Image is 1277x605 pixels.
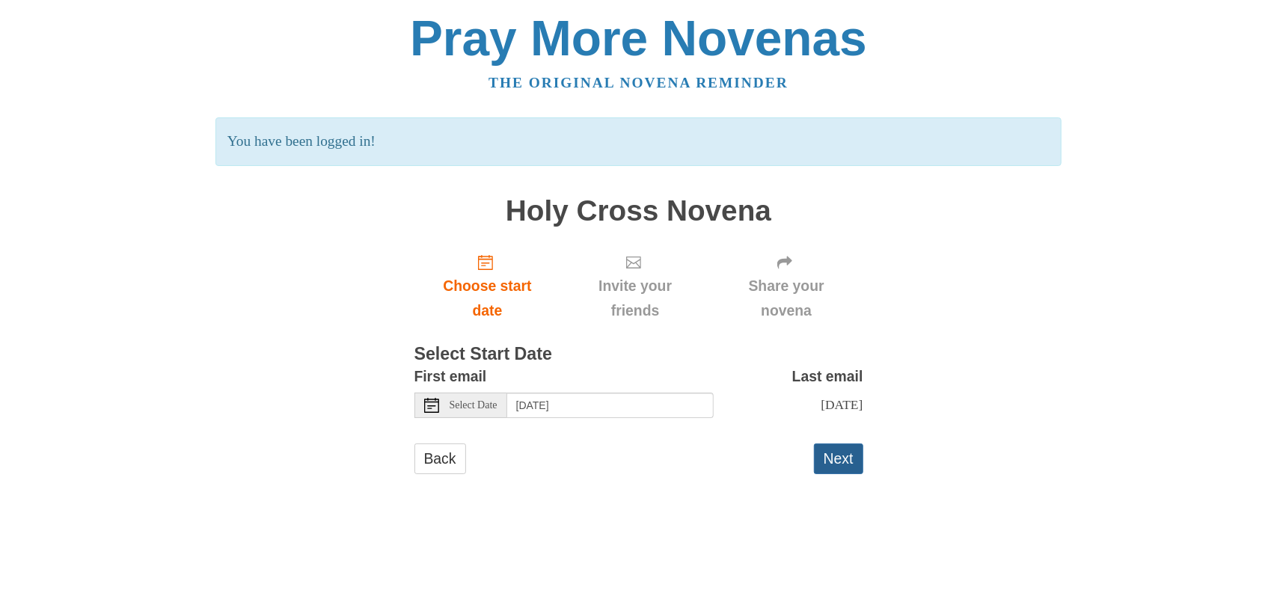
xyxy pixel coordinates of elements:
a: Back [414,443,466,474]
span: Invite your friends [575,274,694,323]
a: Pray More Novenas [410,10,867,66]
h1: Holy Cross Novena [414,195,863,227]
div: Click "Next" to confirm your start date first. [560,242,709,331]
div: Click "Next" to confirm your start date first. [710,242,863,331]
span: Select Date [450,400,497,411]
a: Choose start date [414,242,561,331]
button: Next [814,443,863,474]
a: The original novena reminder [489,75,788,90]
p: You have been logged in! [215,117,1062,166]
h3: Select Start Date [414,345,863,364]
span: [DATE] [821,397,863,412]
span: Choose start date [429,274,546,323]
label: First email [414,364,487,389]
label: Last email [792,364,863,389]
span: Share your novena [725,274,848,323]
